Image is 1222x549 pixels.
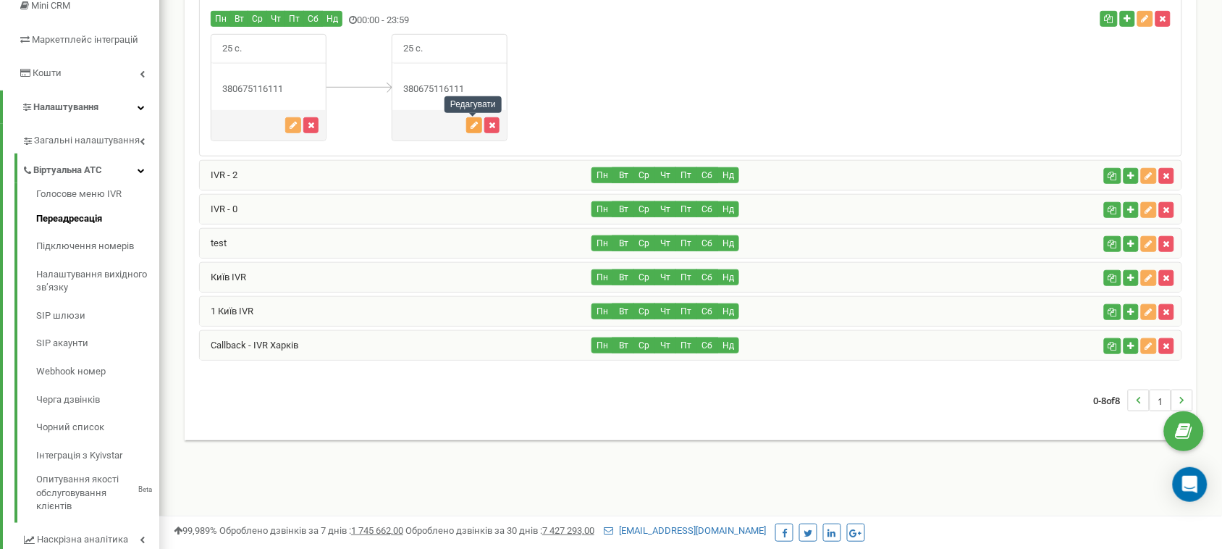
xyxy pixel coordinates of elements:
button: Ср [633,338,655,353]
a: Webhook номер [36,358,159,386]
a: IVR - 2 [200,169,237,180]
div: Редагувати [444,96,502,113]
button: Чт [654,235,676,251]
button: Пт [675,338,697,353]
button: Чт [654,201,676,217]
div: Open Intercom Messenger [1173,467,1208,502]
button: Сб [696,338,718,353]
button: Ср [633,269,655,285]
li: 1 [1150,390,1171,411]
button: Ср [633,235,655,251]
button: Нд [717,167,739,183]
button: Вт [612,338,634,353]
button: Сб [696,235,718,251]
span: Загальні налаштування [34,134,140,148]
span: 25 с. [392,35,434,63]
div: 00:00 - 23:59 [200,11,854,30]
span: 25 с. [211,35,253,63]
span: Наскрізна аналітика [37,533,128,547]
button: Сб [696,167,718,183]
a: Опитування якості обслуговування клієнтівBeta [36,469,159,514]
button: Вт [612,303,634,319]
button: Чт [654,269,676,285]
span: Маркетплейс інтеграцій [32,34,138,45]
a: Інтеграція з Kyivstar [36,442,159,470]
span: Кошти [33,67,62,78]
u: 7 427 293,00 [542,525,594,536]
span: Оброблено дзвінків за 30 днів : [405,525,594,536]
a: 1 Київ IVR [200,306,253,317]
button: Чт [266,11,285,27]
button: Пн [591,269,613,285]
a: Налаштування вихідного зв’язку [36,261,159,302]
button: Нд [717,269,739,285]
a: Підключення номерів [36,232,159,261]
span: Віртуальна АТС [33,164,102,177]
button: Нд [717,303,739,319]
div: 380675116111 [392,83,507,96]
a: Переадресація [36,205,159,233]
button: Чт [654,303,676,319]
span: Налаштування [33,101,98,112]
a: Голосове меню IVR [36,188,159,205]
button: Вт [612,269,634,285]
button: Вт [612,201,634,217]
button: Чт [654,167,676,183]
button: Пт [675,269,697,285]
button: Пн [211,11,231,27]
button: Пт [285,11,304,27]
a: Київ IVR [200,272,246,282]
button: Пн [591,167,613,183]
button: Сб [303,11,323,27]
button: Пт [675,303,697,319]
div: 380675116111 [211,83,326,96]
a: SIP акаунти [36,330,159,358]
button: Пт [675,167,697,183]
a: test [200,238,227,248]
a: Callback - IVR Харків [200,340,298,351]
button: Ср [633,201,655,217]
a: Загальні налаштування [22,124,159,154]
a: Налаштування [3,91,159,125]
button: Чт [654,338,676,353]
button: Ср [248,11,267,27]
button: Нд [717,235,739,251]
span: Оброблено дзвінків за 7 днів : [219,525,403,536]
button: Вт [612,167,634,183]
button: Нд [322,11,342,27]
button: Нд [717,201,739,217]
button: Пн [591,201,613,217]
button: Вт [612,235,634,251]
a: Віртуальна АТС [22,154,159,183]
button: Пн [591,235,613,251]
button: Пт [675,235,697,251]
nav: ... [1094,375,1193,426]
button: Вт [230,11,248,27]
a: SIP шлюзи [36,302,159,330]
button: Сб [696,201,718,217]
span: 99,989% [174,525,217,536]
a: Чорний список [36,414,159,442]
button: Пн [591,338,613,353]
button: Сб [696,269,718,285]
button: Ср [633,167,655,183]
a: Черга дзвінків [36,386,159,414]
button: Нд [717,338,739,353]
button: Пн [591,303,613,319]
button: Ср [633,303,655,319]
button: Пт [675,201,697,217]
span: 0-8 8 [1094,390,1128,411]
a: IVR - 0 [200,204,237,214]
button: Сб [696,303,718,319]
a: [EMAIL_ADDRESS][DOMAIN_NAME] [604,525,766,536]
u: 1 745 662,00 [351,525,403,536]
span: of [1106,394,1116,407]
